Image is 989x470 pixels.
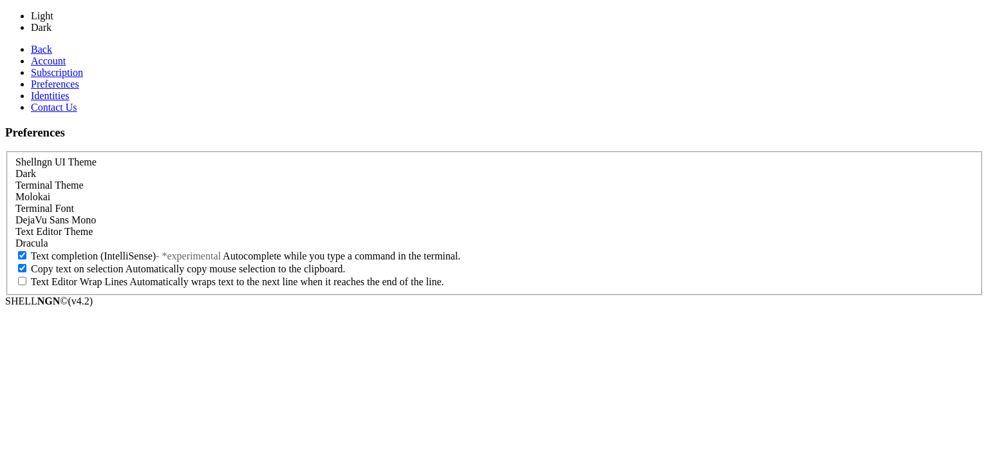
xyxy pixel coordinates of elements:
[18,277,26,285] input: Text Editor Wrap Lines Automatically wraps text to the next line when it reaches the end of the l...
[31,276,127,287] span: Text Editor Wrap Lines
[15,191,50,202] span: Molokai
[15,238,974,249] div: Dracula
[15,203,74,214] label: Terminal Font
[223,250,460,261] span: Autocomplete while you type a command in the terminal.
[18,264,26,272] input: Copy text on selection Automatically copy mouse selection to the clipboard.
[129,276,444,287] span: Automatically wraps text to the next line when it reaches the end of the line.
[68,296,93,306] span: 4.2.0
[15,168,974,180] div: Dark
[15,238,48,249] span: Dracula
[15,214,974,226] div: DejaVu Sans Mono
[31,79,79,89] a: Preferences
[31,22,327,33] li: Dark
[31,55,66,66] a: Account
[15,180,84,191] label: Terminal Theme
[31,44,52,55] a: Back
[31,102,77,113] a: Contact Us
[31,67,83,78] a: Subscription
[37,296,61,306] b: NGN
[15,191,974,203] div: Molokai
[31,90,70,101] a: Identities
[5,296,93,306] span: SHELL ©
[15,214,96,225] span: DejaVu Sans Mono
[5,126,984,140] h3: Preferences
[15,168,36,179] span: Dark
[18,251,26,259] input: Text completion (IntelliSense)- *experimental Autocomplete while you type a command in the terminal.
[15,226,93,237] label: Text Editor Theme
[31,263,124,274] span: Copy text on selection
[31,10,327,22] li: Light
[31,250,156,261] span: Text completion (IntelliSense)
[15,156,97,167] label: Shellngn UI Theme
[156,250,221,261] span: - *experimental
[126,263,346,274] span: Automatically copy mouse selection to the clipboard.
